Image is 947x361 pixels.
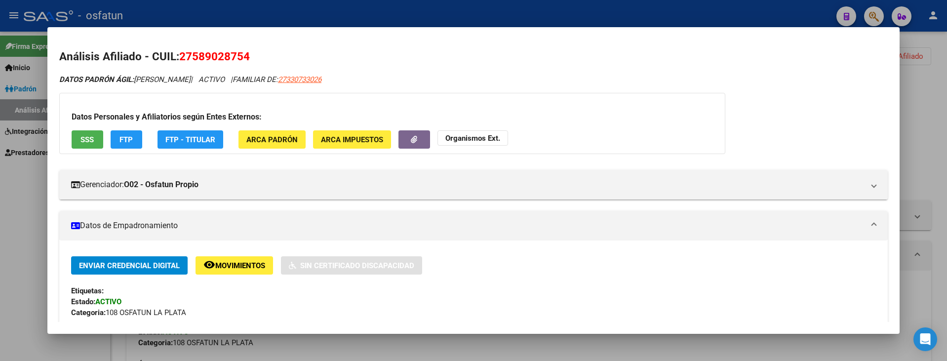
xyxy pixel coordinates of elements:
mat-panel-title: Gerenciador: [71,179,864,191]
strong: Estado: [71,297,95,306]
span: SSS [80,135,94,144]
strong: ACTIVO [95,297,121,306]
span: Sin Certificado Discapacidad [300,261,414,270]
mat-expansion-panel-header: Gerenciador:O02 - Osfatun Propio [59,170,888,200]
button: ARCA Impuestos [313,130,391,149]
span: [PERSON_NAME] [59,75,191,84]
button: Organismos Ext. [437,130,508,146]
span: FTP - Titular [165,135,215,144]
mat-panel-title: Datos de Empadronamiento [71,220,864,232]
button: ARCA Padrón [238,130,306,149]
strong: Etiquetas: [71,286,104,295]
strong: Organismos Ext. [445,134,500,143]
span: FAMILIAR DE: [233,75,321,84]
span: Movimientos [215,261,265,270]
strong: O02 - Osfatun Propio [124,179,198,191]
button: FTP [111,130,142,149]
strong: Categoria: [71,308,106,317]
div: 108 OSFATUN LA PLATA [71,307,876,318]
button: SSS [72,130,103,149]
h2: Análisis Afiliado - CUIL: [59,48,888,65]
span: ARCA Padrón [246,135,298,144]
span: Enviar Credencial Digital [79,261,180,270]
i: | ACTIVO | [59,75,321,84]
button: FTP - Titular [158,130,223,149]
button: Enviar Credencial Digital [71,256,188,275]
span: 27589028754 [179,50,250,63]
span: FTP [119,135,133,144]
h3: Datos Personales y Afiliatorios según Entes Externos: [72,111,713,123]
button: Sin Certificado Discapacidad [281,256,422,275]
strong: DATOS PADRÓN ÁGIL: [59,75,134,84]
div: Open Intercom Messenger [913,327,937,351]
span: ARCA Impuestos [321,135,383,144]
mat-expansion-panel-header: Datos de Empadronamiento [59,211,888,241]
mat-icon: remove_red_eye [203,259,215,271]
button: Movimientos [196,256,273,275]
span: 27330733026 [278,75,321,84]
